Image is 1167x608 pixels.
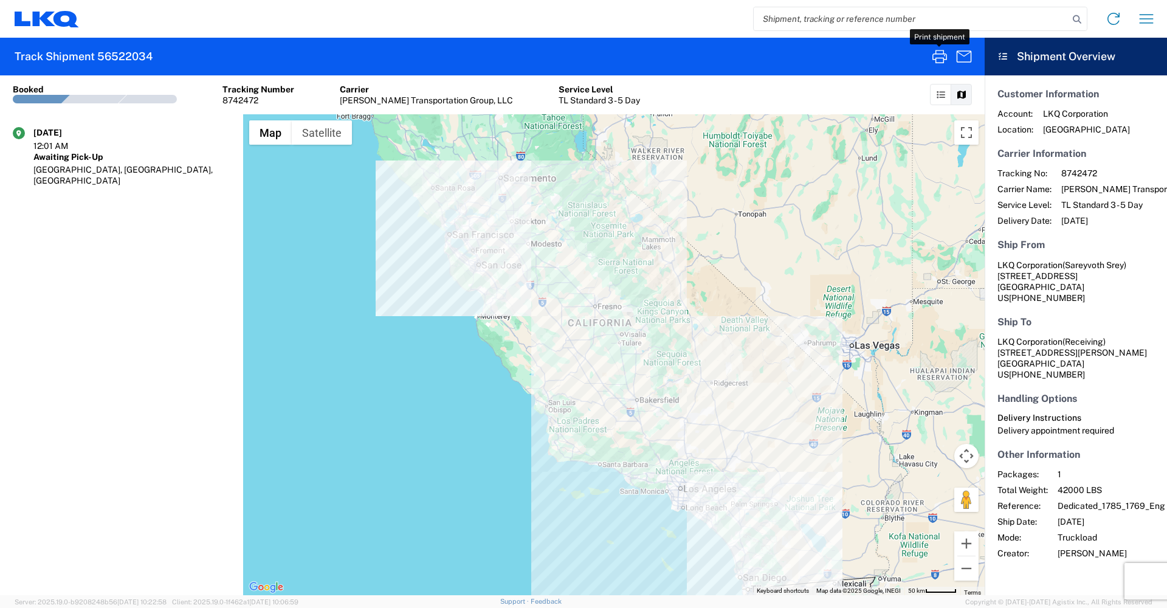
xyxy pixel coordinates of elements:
[954,120,979,145] button: Toggle fullscreen view
[997,413,1154,423] h6: Delivery Instructions
[997,239,1154,250] h5: Ship From
[997,215,1052,226] span: Delivery Date:
[559,84,640,95] div: Service Level
[1009,370,1085,379] span: [PHONE_NUMBER]
[117,598,167,606] span: [DATE] 10:22:58
[1062,260,1126,270] span: (Sareyvoth Srey)
[985,38,1167,75] header: Shipment Overview
[997,337,1147,358] span: LKQ Corporation [STREET_ADDRESS][PERSON_NAME]
[249,120,292,145] button: Show street map
[559,95,640,106] div: TL Standard 3 - 5 Day
[33,151,230,162] div: Awaiting Pick-Up
[1009,293,1085,303] span: [PHONE_NUMBER]
[15,49,153,64] h2: Track Shipment 56522034
[904,587,960,595] button: Map Scale: 50 km per 48 pixels
[997,393,1154,404] h5: Handling Options
[1062,337,1106,347] span: (Receiving)
[997,148,1154,159] h5: Carrier Information
[15,598,167,606] span: Server: 2025.19.0-b9208248b56
[13,84,44,95] div: Booked
[816,587,901,594] span: Map data ©2025 Google, INEGI
[246,579,286,595] a: Open this area in Google Maps (opens a new window)
[754,7,1069,30] input: Shipment, tracking or reference number
[997,88,1154,100] h5: Customer Information
[249,598,298,606] span: [DATE] 10:06:59
[340,95,513,106] div: [PERSON_NAME] Transportation Group, LLC
[246,579,286,595] img: Google
[222,95,294,106] div: 8742472
[908,587,925,594] span: 50 km
[997,548,1048,559] span: Creator:
[997,124,1033,135] span: Location:
[997,184,1052,195] span: Carrier Name:
[954,556,979,581] button: Zoom out
[997,260,1062,270] span: LKQ Corporation
[531,598,562,605] a: Feedback
[997,425,1154,436] div: Delivery appointment required
[757,587,809,595] button: Keyboard shortcuts
[954,488,979,512] button: Drag Pegman onto the map to open Street View
[997,199,1052,210] span: Service Level:
[1043,124,1130,135] span: [GEOGRAPHIC_DATA]
[292,120,352,145] button: Show satellite imagery
[172,598,298,606] span: Client: 2025.19.0-1f462a1
[997,260,1154,303] address: [GEOGRAPHIC_DATA] US
[997,271,1078,281] span: [STREET_ADDRESS]
[997,108,1033,119] span: Account:
[997,449,1154,460] h5: Other Information
[954,531,979,556] button: Zoom in
[997,500,1048,511] span: Reference:
[33,164,230,186] div: [GEOGRAPHIC_DATA], [GEOGRAPHIC_DATA], [GEOGRAPHIC_DATA]
[964,589,981,596] a: Terms
[33,140,94,151] div: 12:01 AM
[1043,108,1130,119] span: LKQ Corporation
[997,168,1052,179] span: Tracking No:
[997,469,1048,480] span: Packages:
[340,84,513,95] div: Carrier
[997,516,1048,527] span: Ship Date:
[33,127,94,138] div: [DATE]
[500,598,531,605] a: Support
[965,596,1152,607] span: Copyright © [DATE]-[DATE] Agistix Inc., All Rights Reserved
[997,485,1048,496] span: Total Weight:
[997,532,1048,543] span: Mode:
[997,336,1154,380] address: [GEOGRAPHIC_DATA] US
[954,444,979,468] button: Map camera controls
[222,84,294,95] div: Tracking Number
[997,316,1154,328] h5: Ship To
